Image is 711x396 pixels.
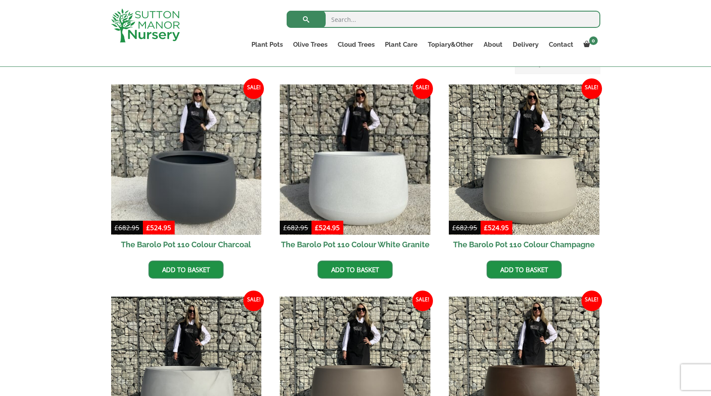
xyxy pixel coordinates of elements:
[478,39,508,51] a: About
[246,39,288,51] a: Plant Pots
[280,235,430,254] h2: The Barolo Pot 110 Colour White Granite
[412,78,433,99] span: Sale!
[243,78,264,99] span: Sale!
[449,84,599,254] a: Sale! The Barolo Pot 110 Colour Champagne
[243,291,264,311] span: Sale!
[484,223,488,232] span: £
[484,223,509,232] bdi: 524.95
[452,223,456,232] span: £
[115,223,118,232] span: £
[280,84,430,235] img: The Barolo Pot 110 Colour White Granite
[333,39,380,51] a: Cloud Trees
[283,223,287,232] span: £
[315,223,340,232] bdi: 524.95
[412,291,433,311] span: Sale!
[581,78,602,99] span: Sale!
[380,39,423,51] a: Plant Care
[111,84,262,235] img: The Barolo Pot 110 Colour Charcoal
[589,36,598,45] span: 0
[283,223,308,232] bdi: 682.95
[487,261,562,279] a: Add to basket: “The Barolo Pot 110 Colour Champagne”
[544,39,578,51] a: Contact
[115,223,139,232] bdi: 682.95
[111,84,262,254] a: Sale! The Barolo Pot 110 Colour Charcoal
[280,84,430,254] a: Sale! The Barolo Pot 110 Colour White Granite
[508,39,544,51] a: Delivery
[288,39,333,51] a: Olive Trees
[578,39,600,51] a: 0
[148,261,224,279] a: Add to basket: “The Barolo Pot 110 Colour Charcoal”
[318,261,393,279] a: Add to basket: “The Barolo Pot 110 Colour White Granite”
[449,235,599,254] h2: The Barolo Pot 110 Colour Champagne
[581,291,602,311] span: Sale!
[287,11,600,28] input: Search...
[146,223,150,232] span: £
[315,223,319,232] span: £
[146,223,171,232] bdi: 524.95
[452,223,477,232] bdi: 682.95
[423,39,478,51] a: Topiary&Other
[449,84,599,235] img: The Barolo Pot 110 Colour Champagne
[111,235,262,254] h2: The Barolo Pot 110 Colour Charcoal
[111,9,180,42] img: logo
